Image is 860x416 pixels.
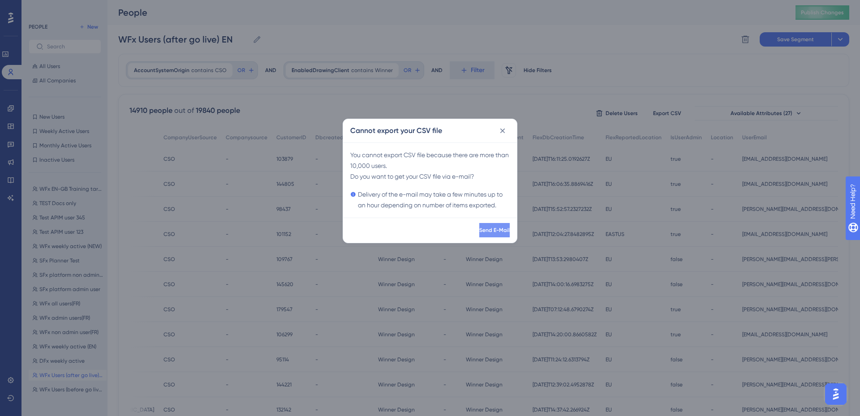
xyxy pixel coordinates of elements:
span: Need Help? [21,2,56,13]
h2: Cannot export your CSV file [350,125,442,136]
iframe: UserGuiding AI Assistant Launcher [822,381,849,407]
span: Send E-Mail [479,227,510,234]
div: Delivery of the e-mail may take a few minutes up to an hour depending on number of items exported. [350,189,510,210]
div: You cannot export CSV file because there are more than 10,000 users . Do you want to get your CSV... [350,150,510,210]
